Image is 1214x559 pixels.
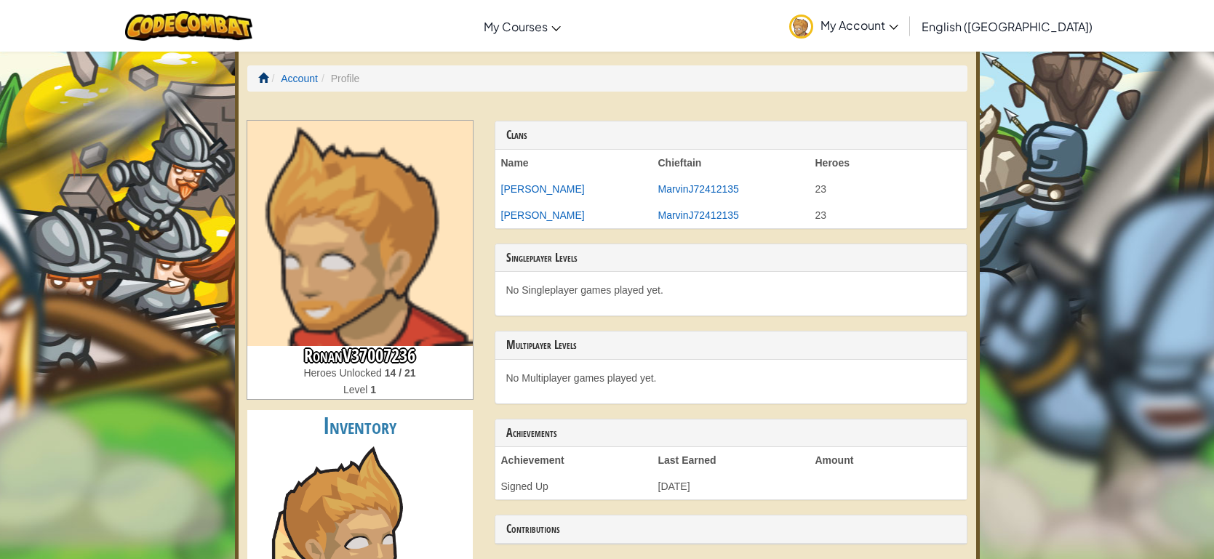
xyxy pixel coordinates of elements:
span: Level [343,384,370,395]
td: Signed Up [495,473,652,499]
span: English ([GEOGRAPHIC_DATA]) [922,19,1093,34]
td: 23 [810,176,967,202]
h3: Clans [506,129,956,142]
td: 23 [810,202,967,228]
h3: Singleplayer Levels [506,252,956,265]
th: Heroes [810,150,967,176]
th: Achievement [495,447,652,473]
a: [PERSON_NAME] [501,183,585,195]
th: Amount [810,447,967,473]
h3: Contributions [506,523,956,536]
img: CodeCombat logo [125,11,252,41]
p: No Multiplayer games played yet. [506,371,956,385]
strong: 14 / 21 [385,367,416,379]
strong: 1 [370,384,376,395]
span: My Account [820,17,898,33]
td: [DATE] [652,473,810,499]
th: Last Earned [652,447,810,473]
p: No Singleplayer games played yet. [506,283,956,297]
a: Account [281,73,318,84]
a: English ([GEOGRAPHIC_DATA]) [914,7,1100,46]
span: My Courses [484,19,548,34]
h3: Achievements [506,427,956,440]
a: My Account [782,3,906,49]
th: Chieftain [652,150,810,176]
a: My Courses [476,7,568,46]
h3: RonanV37007236 [247,346,473,366]
a: [PERSON_NAME] [501,209,585,221]
h2: Inventory [247,410,473,443]
li: Profile [318,71,359,86]
th: Name [495,150,652,176]
a: MarvinJ72412135 [658,183,739,195]
h3: Multiplayer Levels [506,339,956,352]
a: MarvinJ72412135 [658,209,739,221]
img: avatar [789,15,813,39]
span: Heroes Unlocked [303,367,384,379]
